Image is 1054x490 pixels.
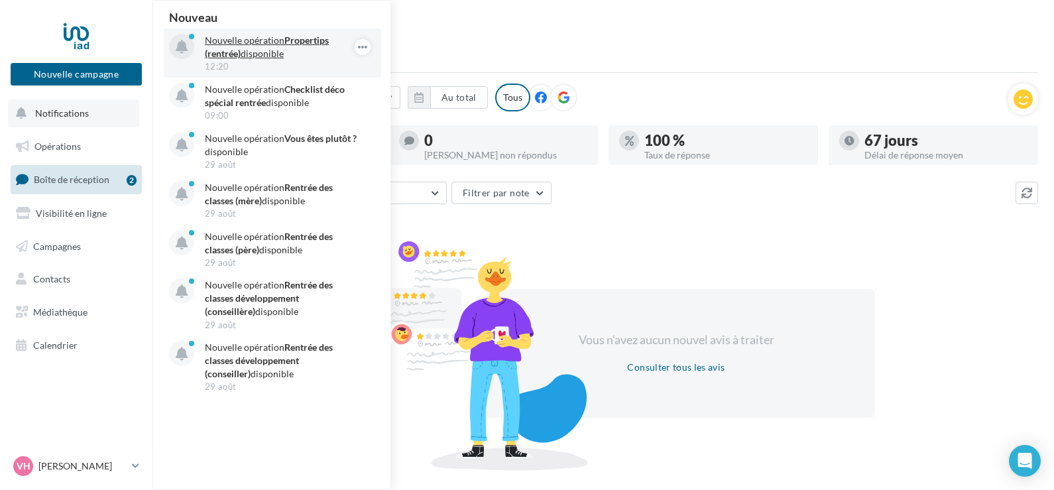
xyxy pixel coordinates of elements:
[864,151,1027,160] div: Délai de réponse moyen
[430,86,488,109] button: Au total
[35,107,89,119] span: Notifications
[451,182,552,204] button: Filtrer par note
[495,84,530,111] div: Tous
[34,174,109,185] span: Boîte de réception
[562,332,790,349] div: Vous n'avez aucun nouvel avis à traiter
[33,339,78,351] span: Calendrier
[36,208,107,219] span: Visibilité en ligne
[644,151,807,160] div: Taux de réponse
[38,459,127,473] p: [PERSON_NAME]
[127,175,137,186] div: 2
[8,133,145,160] a: Opérations
[8,165,145,194] a: Boîte de réception2
[8,233,145,261] a: Campagnes
[1009,445,1041,477] div: Open Intercom Messenger
[17,459,30,473] span: VH
[33,240,81,251] span: Campagnes
[424,133,587,148] div: 0
[33,306,88,318] span: Médiathèque
[644,133,807,148] div: 100 %
[622,359,730,375] button: Consulter tous les avis
[8,265,145,293] a: Contacts
[8,200,145,227] a: Visibilité en ligne
[34,141,81,152] span: Opérations
[864,133,1027,148] div: 67 jours
[8,99,139,127] button: Notifications
[8,298,145,326] a: Médiathèque
[33,273,70,284] span: Contacts
[11,454,142,479] a: VH [PERSON_NAME]
[408,86,488,109] button: Au total
[168,21,1038,41] div: Boîte de réception
[11,63,142,86] button: Nouvelle campagne
[424,151,587,160] div: [PERSON_NAME] non répondus
[8,332,145,359] a: Calendrier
